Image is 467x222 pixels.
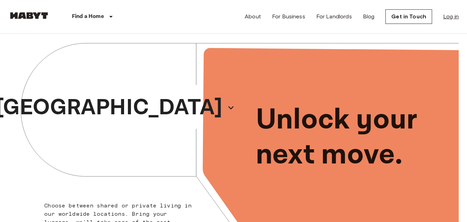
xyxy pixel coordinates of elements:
img: Habyt [8,12,50,19]
a: For Landlords [316,12,352,21]
a: Get in Touch [385,9,432,24]
p: Unlock your next move. [256,103,448,172]
a: About [245,12,261,21]
a: For Business [272,12,305,21]
a: Log in [443,12,459,21]
a: Blog [363,12,375,21]
p: Find a Home [72,12,104,21]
